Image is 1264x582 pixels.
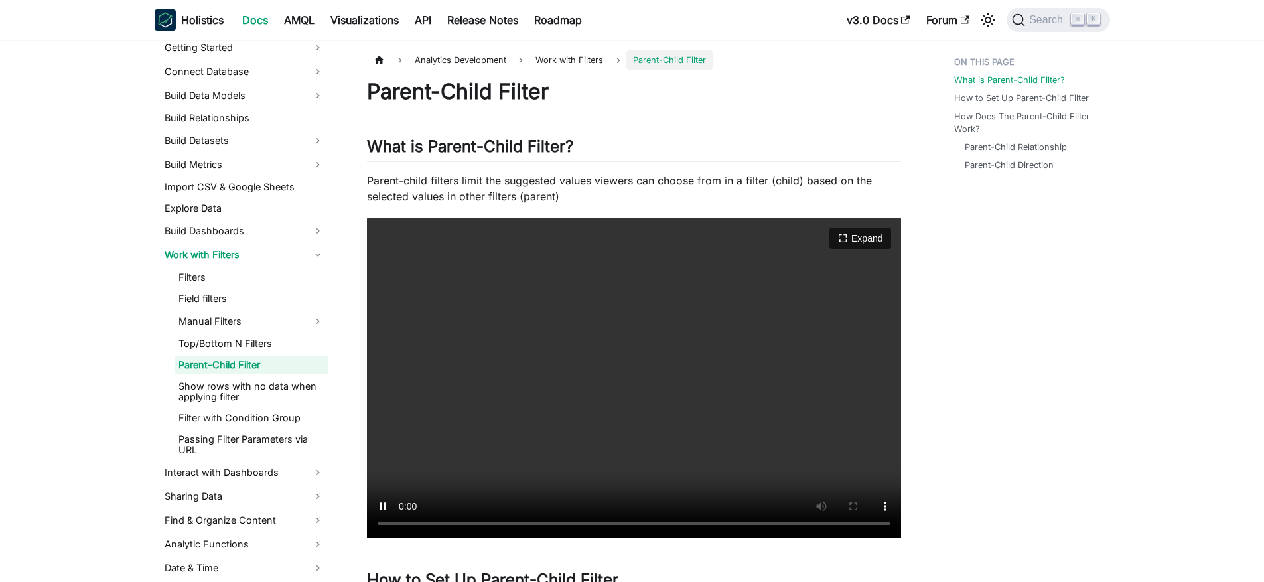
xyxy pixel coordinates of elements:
a: Build Relationships [161,109,328,127]
span: Parent-Child Filter [626,50,713,70]
img: Holistics [155,9,176,31]
a: Parent-Child Filter [175,356,328,374]
a: Import CSV & Google Sheets [161,178,328,196]
a: AMQL [276,9,322,31]
nav: Breadcrumbs [367,50,901,70]
nav: Docs sidebar [141,40,340,582]
a: Build Data Models [161,85,328,106]
a: Explore Data [161,199,328,218]
a: Passing Filter Parameters via URL [175,430,328,459]
span: Analytics Development [408,50,513,70]
a: Parent-Child Direction [965,159,1054,171]
a: Getting Started [161,37,328,58]
a: Work with Filters [161,244,328,265]
h2: What is Parent-Child Filter? [367,137,901,162]
a: Show rows with no data when applying filter [175,377,328,406]
a: Filter with Condition Group [175,409,328,427]
a: Top/Bottom N Filters [175,334,328,353]
a: Filters [175,268,328,287]
video: Your browser does not support embedding video, but you can . [367,218,901,538]
button: Search (Command+K) [1007,8,1109,32]
a: Interact with Dashboards [161,462,328,483]
a: Date & Time [161,557,328,579]
a: Visualizations [322,9,407,31]
a: How to Set Up Parent-Child Filter [954,92,1089,104]
a: Release Notes [439,9,526,31]
a: Analytic Functions [161,534,328,555]
a: Home page [367,50,392,70]
kbd: ⌘ [1071,13,1084,25]
button: Switch between dark and light mode (currently light mode) [977,9,999,31]
a: Build Dashboards [161,220,328,242]
a: Forum [918,9,977,31]
a: Manual Filters [175,311,328,332]
p: Parent-child filters limit the suggested values viewers can choose from in a filter (child) based... [367,173,901,204]
a: Build Metrics [161,154,328,175]
span: Search [1025,14,1071,26]
a: Connect Database [161,61,328,82]
kbd: K [1087,13,1100,25]
a: Roadmap [526,9,590,31]
a: What is Parent-Child Filter? [954,74,1065,86]
a: Sharing Data [161,486,328,507]
a: HolisticsHolistics [155,9,224,31]
b: Holistics [181,12,224,28]
span: Work with Filters [529,50,610,70]
a: Field filters [175,289,328,308]
a: API [407,9,439,31]
a: Build Datasets [161,130,328,151]
a: v3.0 Docs [839,9,918,31]
a: How Does The Parent-Child Filter Work? [954,110,1102,135]
a: Parent-Child Relationship [965,141,1067,153]
a: Docs [234,9,276,31]
button: Expand video [829,228,890,249]
a: Find & Organize Content [161,510,328,531]
h1: Parent-Child Filter [367,78,901,105]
